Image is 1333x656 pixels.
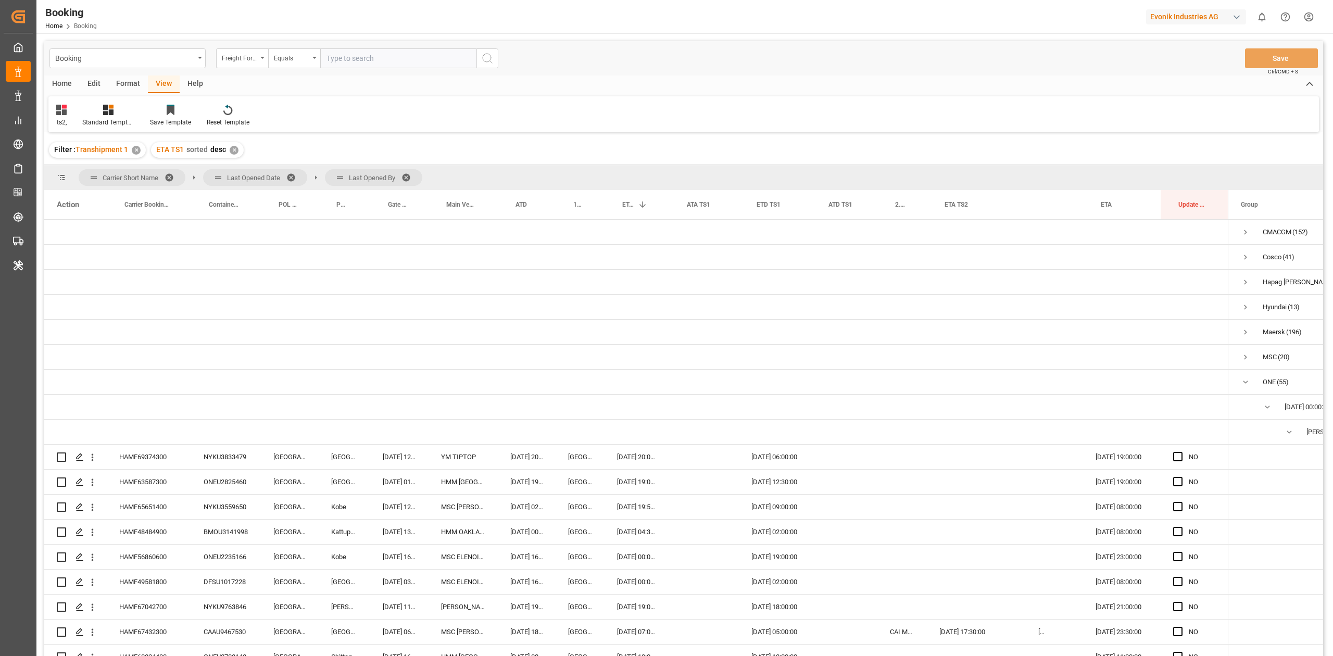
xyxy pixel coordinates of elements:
div: [DATE] 19:00:00 [605,595,669,619]
div: [GEOGRAPHIC_DATA] [261,570,319,594]
div: ✕ [132,146,141,155]
div: NO [1189,595,1216,619]
div: [DATE] 19:35:00 [498,595,556,619]
div: ONE [1263,370,1276,394]
div: NO [1189,520,1216,544]
button: search button [476,48,498,68]
div: NYKU3833479 [191,445,261,469]
span: Last Opened By [349,174,395,182]
span: Ctrl/CMD + S [1268,68,1298,75]
div: [DATE] 16:35:00 [498,545,556,569]
button: show 0 new notifications [1250,5,1274,29]
div: Press SPACE to select this row. [44,295,1228,320]
div: CAAU9467530 [191,620,261,644]
span: ATD TS1 [828,201,852,208]
div: HMM OAKLAND [429,520,498,544]
div: [DATE] 00:00:00 [605,545,669,569]
div: Press SPACE to select this row. [44,220,1228,245]
div: NYKU9763846 [191,595,261,619]
div: Evonik Industries AG [1146,9,1246,24]
span: Group [1241,201,1258,208]
div: NYKU3559650 [191,495,261,519]
div: [GEOGRAPHIC_DATA] [556,595,605,619]
div: [GEOGRAPHIC_DATA] [319,620,370,644]
div: [DATE] 16:57:00 [370,545,429,569]
span: POL Name [279,201,297,208]
div: Press SPACE to select this row. [44,345,1228,370]
div: Help [180,75,211,93]
div: [GEOGRAPHIC_DATA] [261,545,319,569]
div: [GEOGRAPHIC_DATA] [319,570,370,594]
div: Edit [80,75,108,93]
div: [PERSON_NAME] [429,595,498,619]
div: [GEOGRAPHIC_DATA] [556,545,605,569]
div: Cosco [1263,245,1281,269]
div: Kobe [319,545,370,569]
span: (41) [1282,245,1294,269]
div: MSC ELENOIRE [429,570,498,594]
div: MSC [1263,345,1277,369]
span: Main Vessel and Vessel Imo [446,201,476,208]
div: [DATE] 19:00:00 [739,545,811,569]
div: MSC [PERSON_NAME] [429,495,498,519]
div: Press SPACE to select this row. [44,395,1228,420]
div: CAI MEP [877,620,927,644]
span: (13) [1288,295,1300,319]
button: open menu [268,48,320,68]
div: NO [1189,495,1216,519]
div: [DATE] 07:00:00 [605,620,669,644]
div: [GEOGRAPHIC_DATA] [556,520,605,544]
span: ETA TS1 [622,201,634,208]
div: MSC ELENOIRE [429,545,498,569]
div: [DATE] 12:42:00 [370,445,429,469]
button: Help Center [1274,5,1297,29]
div: [GEOGRAPHIC_DATA] [261,620,319,644]
div: [DATE] 06:37:30 [370,620,429,644]
div: Press SPACE to select this row. [44,570,1228,595]
div: [DATE] 12:30:00 [739,470,811,494]
div: [DATE] 06:00:00 [739,445,811,469]
div: [GEOGRAPHIC_DATA] [319,470,370,494]
div: Booking [55,51,194,64]
span: Container No. [209,201,239,208]
div: Press SPACE to select this row. [44,520,1228,545]
div: [DATE] 02:42:00 [498,495,556,519]
div: NO [1189,545,1216,569]
div: [DATE] 17:30:00 [927,620,1000,644]
div: [DATE] 19:00:00 [1083,470,1161,494]
div: Action [57,200,79,209]
div: [DATE] 00:00:00 [605,570,669,594]
span: ETA [1101,201,1112,208]
div: DFSU1017228 [191,570,261,594]
div: Home [44,75,80,93]
span: Gate In POL [388,201,407,208]
div: [DATE] 19:00:00 [1083,445,1161,469]
div: [DATE] 00:00:00 [1285,395,1330,419]
div: [DATE] 19:00:00 [605,470,669,494]
div: Press SPACE to select this row. [44,620,1228,645]
div: Press SPACE to select this row. [44,245,1228,270]
div: [DATE] 13:43:00 [370,520,429,544]
div: [DATE] 08:00:00 [1083,520,1161,544]
span: ATD [515,201,527,208]
div: [GEOGRAPHIC_DATA] [319,445,370,469]
span: Transhipment 1 [76,145,128,154]
div: [DATE] 19:49:00 [498,470,556,494]
div: [DATE] 02:00:00 [739,520,811,544]
div: [GEOGRAPHIC_DATA] [261,520,319,544]
span: desc [210,145,226,154]
div: YM TIPTOP [429,445,498,469]
div: Press SPACE to select this row. [44,595,1228,620]
div: [GEOGRAPHIC_DATA] [556,445,605,469]
div: [GEOGRAPHIC_DATA] [261,495,319,519]
div: [DATE] 01:16:00 [370,470,429,494]
div: [DATE] 08:00:00 [1083,570,1161,594]
div: Reset Template [207,118,249,127]
div: [GEOGRAPHIC_DATA] [556,620,605,644]
div: [DATE] 04:30:00 [605,520,669,544]
div: HAMF63587300 [107,470,191,494]
div: [DATE] 18:02:00 [498,620,556,644]
span: (196) [1286,320,1302,344]
div: [DATE] 16:35:00 [498,570,556,594]
span: ETA TS2 [945,201,968,208]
